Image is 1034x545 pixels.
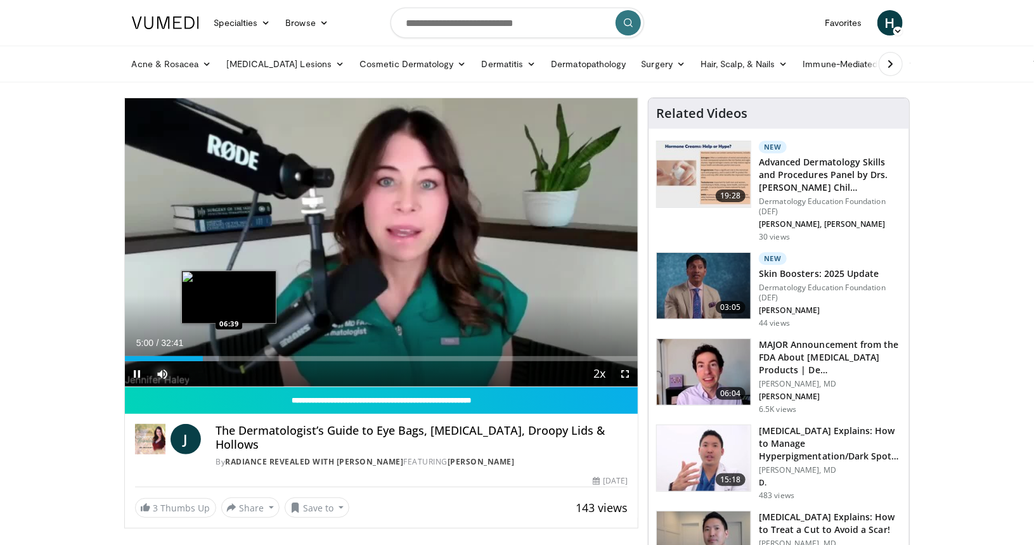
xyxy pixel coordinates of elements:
h3: Advanced Dermatology Skills and Procedures Panel by Drs. [PERSON_NAME] Chil… [759,156,902,194]
img: dd29cf01-09ec-4981-864e-72915a94473e.150x105_q85_crop-smart_upscale.jpg [657,141,751,207]
a: Acne & Rosacea [124,51,219,77]
img: 5d8405b0-0c3f-45ed-8b2f-ed15b0244802.150x105_q85_crop-smart_upscale.jpg [657,253,751,319]
div: By FEATURING [216,456,628,468]
div: [DATE] [593,475,628,487]
p: [PERSON_NAME], MD [759,379,902,389]
button: Pause [125,361,150,387]
p: New [759,141,787,153]
h3: [MEDICAL_DATA] Explains: How to Manage Hyperpigmentation/Dark Spots o… [759,425,902,463]
a: Surgery [634,51,694,77]
a: 15:18 [MEDICAL_DATA] Explains: How to Manage Hyperpigmentation/Dark Spots o… [PERSON_NAME], MD D.... [656,425,902,501]
span: 06:04 [716,387,746,400]
p: [PERSON_NAME] [759,305,902,316]
p: New [759,252,787,265]
button: Mute [150,361,176,387]
a: Hair, Scalp, & Nails [693,51,795,77]
a: 3 Thumbs Up [135,498,216,518]
a: J [171,424,201,454]
p: D. [759,478,902,488]
a: Specialties [207,10,278,35]
span: 143 views [576,500,628,515]
p: [PERSON_NAME], [PERSON_NAME] [759,219,902,229]
div: Progress Bar [125,356,638,361]
a: Browse [278,10,336,35]
h4: Related Videos [656,106,747,121]
button: Share [221,497,280,518]
img: VuMedi Logo [132,16,199,29]
a: [PERSON_NAME] [448,456,515,467]
h3: [MEDICAL_DATA] Explains: How to Treat a Cut to Avoid a Scar! [759,511,902,536]
p: 6.5K views [759,404,796,414]
p: 44 views [759,318,790,328]
p: [PERSON_NAME], MD [759,465,902,475]
h4: The Dermatologist’s Guide to Eye Bags, [MEDICAL_DATA], Droopy Lids & Hollows [216,424,628,451]
img: image.jpeg [181,271,276,324]
span: 03:05 [716,301,746,314]
input: Search topics, interventions [391,8,644,38]
a: Radiance Revealed with [PERSON_NAME] [226,456,404,467]
span: 15:18 [716,473,746,486]
span: 5:00 [136,338,153,348]
a: Favorites [817,10,870,35]
a: 03:05 New Skin Boosters: 2025 Update Dermatology Education Foundation (DEF) [PERSON_NAME] 44 views [656,252,902,328]
a: Dermatitis [474,51,544,77]
img: b8d0b268-5ea7-42fe-a1b9-7495ab263df8.150x105_q85_crop-smart_upscale.jpg [657,339,751,405]
a: Dermatopathology [543,51,633,77]
img: Radiance Revealed with Dr. Jen Haley [135,424,165,454]
span: 3 [153,502,158,514]
h3: Skin Boosters: 2025 Update [759,267,902,280]
p: Dermatology Education Foundation (DEF) [759,196,902,217]
p: Dermatology Education Foundation (DEF) [759,283,902,303]
span: 19:28 [716,189,746,202]
video-js: Video Player [125,98,638,387]
a: Cosmetic Dermatology [352,51,474,77]
img: e1503c37-a13a-4aad-9ea8-1e9b5ff728e6.150x105_q85_crop-smart_upscale.jpg [657,425,751,491]
h3: MAJOR Announcement from the FDA About [MEDICAL_DATA] Products | De… [759,338,902,376]
a: Immune-Mediated [796,51,898,77]
p: 30 views [759,232,790,242]
a: 19:28 New Advanced Dermatology Skills and Procedures Panel by Drs. [PERSON_NAME] Chil… Dermatolog... [656,141,902,242]
button: Save to [285,497,349,518]
p: 483 views [759,490,794,501]
button: Playback Rate [587,361,612,387]
a: H [877,10,903,35]
p: [PERSON_NAME] [759,392,902,402]
a: [MEDICAL_DATA] Lesions [219,51,352,77]
span: 32:41 [161,338,183,348]
a: 06:04 MAJOR Announcement from the FDA About [MEDICAL_DATA] Products | De… [PERSON_NAME], MD [PERS... [656,338,902,414]
span: / [157,338,159,348]
button: Fullscreen [612,361,638,387]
